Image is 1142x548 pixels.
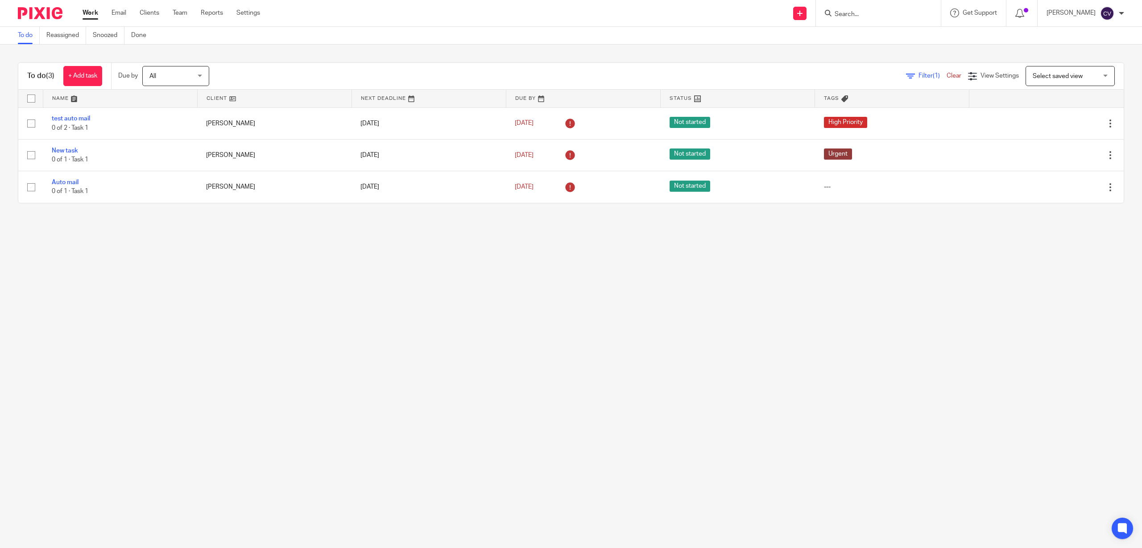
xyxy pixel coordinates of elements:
[947,73,961,79] a: Clear
[52,115,90,122] a: test auto mail
[173,8,187,17] a: Team
[18,7,62,19] img: Pixie
[46,72,54,79] span: (3)
[824,148,852,160] span: Urgent
[118,71,138,80] p: Due by
[149,73,156,79] span: All
[52,148,78,154] a: New task
[197,139,352,171] td: [PERSON_NAME]
[963,10,997,16] span: Get Support
[515,152,534,158] span: [DATE]
[46,27,86,44] a: Reassigned
[824,96,839,101] span: Tags
[670,148,710,160] span: Not started
[52,125,88,131] span: 0 of 2 · Task 1
[1033,73,1083,79] span: Select saved view
[52,179,79,185] a: Auto mail
[670,117,710,128] span: Not started
[52,157,88,163] span: 0 of 1 · Task 1
[93,27,124,44] a: Snoozed
[197,171,352,203] td: [PERSON_NAME]
[1100,6,1114,21] img: svg%3E
[352,171,506,203] td: [DATE]
[352,107,506,139] td: [DATE]
[131,27,153,44] a: Done
[933,73,940,79] span: (1)
[140,8,159,17] a: Clients
[919,73,947,79] span: Filter
[52,189,88,195] span: 0 of 1 · Task 1
[201,8,223,17] a: Reports
[515,120,534,127] span: [DATE]
[197,107,352,139] td: [PERSON_NAME]
[834,11,914,19] input: Search
[236,8,260,17] a: Settings
[63,66,102,86] a: + Add task
[18,27,40,44] a: To do
[824,182,960,191] div: ---
[83,8,98,17] a: Work
[27,71,54,81] h1: To do
[824,117,867,128] span: High Priority
[112,8,126,17] a: Email
[981,73,1019,79] span: View Settings
[515,184,534,190] span: [DATE]
[670,181,710,192] span: Not started
[1047,8,1096,17] p: [PERSON_NAME]
[352,139,506,171] td: [DATE]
